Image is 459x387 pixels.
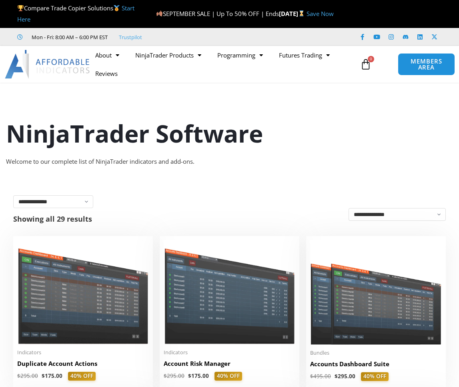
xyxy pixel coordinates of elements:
span: 40% OFF [361,372,389,381]
nav: Menu [87,46,358,83]
bdi: 295.00 [17,372,38,379]
span: Indicators [164,349,295,356]
bdi: 175.00 [42,372,62,379]
a: Accounts Dashboard Suite [310,360,442,372]
bdi: 295.00 [164,372,184,379]
img: LogoAI | Affordable Indicators – NinjaTrader [5,50,91,79]
img: Duplicate Account Actions [17,240,149,345]
h2: Accounts Dashboard Suite [310,360,442,368]
bdi: 175.00 [188,372,209,379]
img: 🏆 [18,5,24,11]
a: Trustpilot [119,32,142,42]
span: $ [164,372,167,379]
a: About [87,46,127,64]
a: Futures Trading [271,46,338,64]
a: Start Here [17,4,134,23]
h2: Duplicate Account Actions [17,359,149,368]
span: 40% OFF [214,372,242,381]
span: 40% OFF [68,372,96,381]
img: Account Risk Manager [164,240,295,345]
img: 🥇 [114,5,120,11]
img: Accounts Dashboard Suite [310,240,442,345]
a: Programming [209,46,271,64]
a: Reviews [87,64,126,83]
span: SEPTEMBER SALE | Up To 50% OFF | Ends [156,10,279,18]
bdi: 495.00 [310,373,331,380]
p: Showing all 29 results [13,215,92,222]
span: $ [335,373,338,380]
span: 0 [368,56,374,62]
span: Bundles [310,349,442,356]
a: MEMBERS AREA [398,53,455,75]
select: Shop order [349,208,446,221]
a: Duplicate Account Actions [17,359,149,372]
h2: Account Risk Manager [164,359,295,368]
span: $ [42,372,45,379]
span: $ [310,373,313,380]
h1: NinjaTrader Software [6,117,453,150]
a: NinjaTrader Products [127,46,209,64]
img: ⌛ [299,10,305,16]
span: $ [17,372,20,379]
a: 0 [348,53,383,76]
span: MEMBERS AREA [406,58,447,70]
div: Welcome to our complete list of NinjaTrader indicators and add-ons. [6,156,453,167]
a: Account Risk Manager [164,359,295,372]
bdi: 295.00 [335,373,355,380]
span: Mon - Fri: 8:00 AM – 6:00 PM EST [30,32,108,42]
span: Indicators [17,349,149,356]
img: 🍂 [156,10,162,16]
span: $ [188,372,191,379]
strong: [DATE] [279,10,307,18]
a: Save Now [307,10,334,18]
span: Compare Trade Copier Solutions [17,4,134,23]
